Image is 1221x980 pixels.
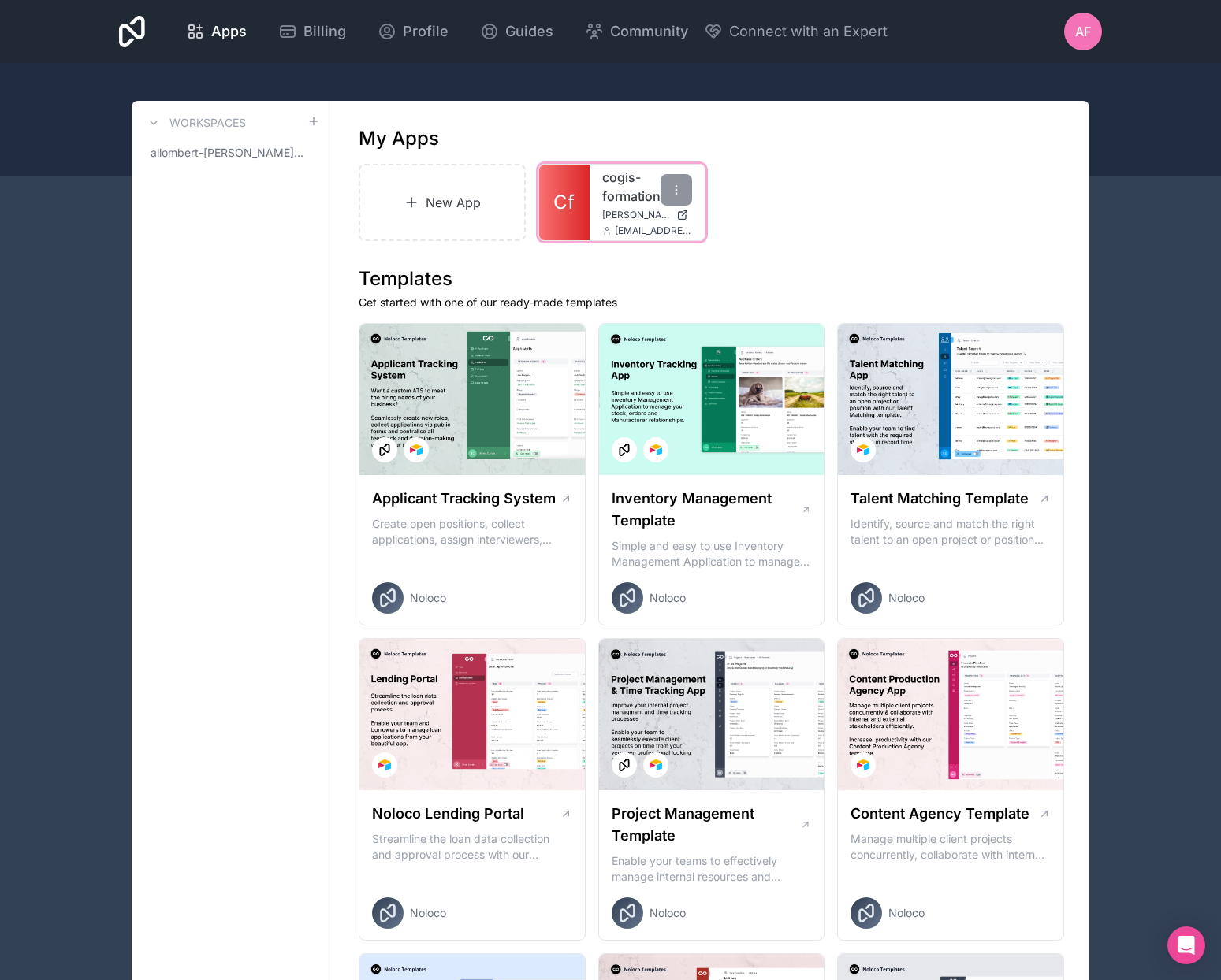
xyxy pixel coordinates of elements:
span: Profile [403,20,449,43]
a: cogis-formation [602,168,692,206]
a: Billing [266,14,359,49]
h1: Applicant Tracking System [372,488,556,510]
a: Workspaces [144,113,246,132]
h1: Content Agency Template [851,803,1029,825]
p: Create open positions, collect applications, assign interviewers, centralise candidate feedback a... [372,516,572,548]
span: allombert-[PERSON_NAME]-workspace [151,145,307,161]
span: Noloco [888,590,925,606]
h3: Workspaces [169,115,246,131]
p: Enable your teams to effectively manage internal resources and execute client projects on time. [612,853,812,885]
a: allombert-[PERSON_NAME]-workspace [144,139,320,167]
span: Community [610,20,688,43]
h1: Talent Matching Template [851,488,1029,510]
span: Cf [553,190,575,215]
span: [PERSON_NAME][DOMAIN_NAME] [602,209,670,221]
a: Community [572,14,701,49]
span: Noloco [650,905,686,921]
span: AF [1075,22,1091,41]
img: Airtable Logo [410,444,423,456]
span: Noloco [650,590,686,606]
p: Simple and easy to use Inventory Management Application to manage your stock, orders and Manufact... [612,538,812,570]
span: Apps [211,20,247,43]
img: Airtable Logo [650,444,662,456]
h1: Inventory Management Template [612,488,801,532]
img: Airtable Logo [378,759,391,771]
a: Profile [365,14,461,49]
a: [PERSON_NAME][DOMAIN_NAME] [602,209,692,221]
img: Airtable Logo [650,759,662,771]
div: Open Intercom Messenger [1167,926,1205,964]
p: Get started with one of our ready-made templates [359,295,1064,310]
p: Identify, source and match the right talent to an open project or position with our Talent Matchi... [851,516,1051,548]
span: Noloco [410,590,446,606]
a: New App [359,164,526,241]
h1: Templates [359,266,1064,291]
span: [EMAIL_ADDRESS][PERSON_NAME][DOMAIN_NAME] [615,225,692,237]
img: Airtable Logo [857,444,869,456]
p: Streamline the loan data collection and approval process with our Lending Portal template. [372,831,572,863]
h1: Noloco Lending Portal [372,803,524,825]
a: Guides [467,14,566,49]
span: Noloco [888,905,925,921]
span: Noloco [410,905,446,921]
img: Airtable Logo [857,759,869,771]
span: Billing [303,20,346,43]
span: Connect with an Expert [729,20,888,43]
span: Guides [505,20,553,43]
h1: Project Management Template [612,803,800,847]
button: Connect with an Expert [704,20,888,43]
h1: My Apps [359,126,439,151]
a: Cf [539,165,590,240]
a: Apps [173,14,259,49]
p: Manage multiple client projects concurrently, collaborate with internal and external stakeholders... [851,831,1051,863]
